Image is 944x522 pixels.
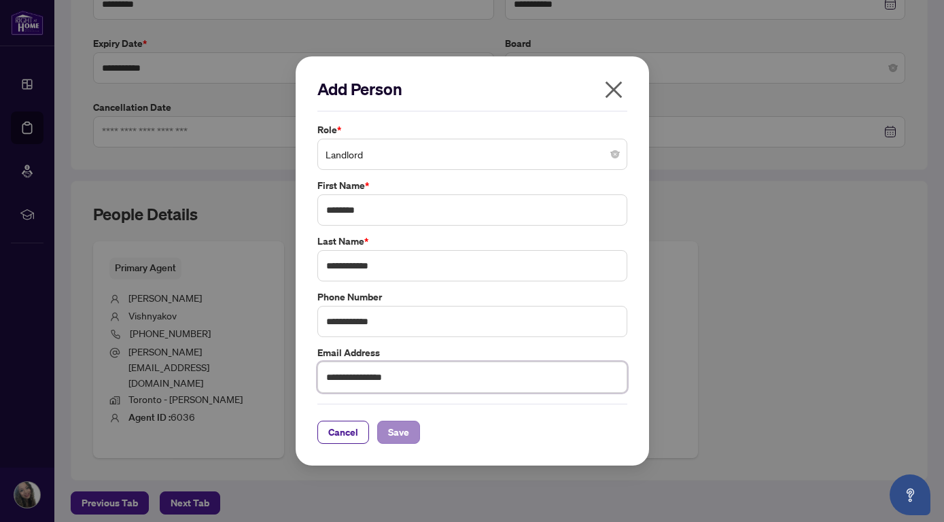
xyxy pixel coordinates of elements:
[388,421,409,443] span: Save
[317,78,627,100] h2: Add Person
[317,421,369,444] button: Cancel
[317,122,627,137] label: Role
[890,474,930,515] button: Open asap
[377,421,420,444] button: Save
[317,345,627,360] label: Email Address
[603,79,625,101] span: close
[326,141,619,167] span: Landlord
[611,150,619,158] span: close-circle
[317,290,627,304] label: Phone Number
[317,178,627,193] label: First Name
[317,234,627,249] label: Last Name
[328,421,358,443] span: Cancel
